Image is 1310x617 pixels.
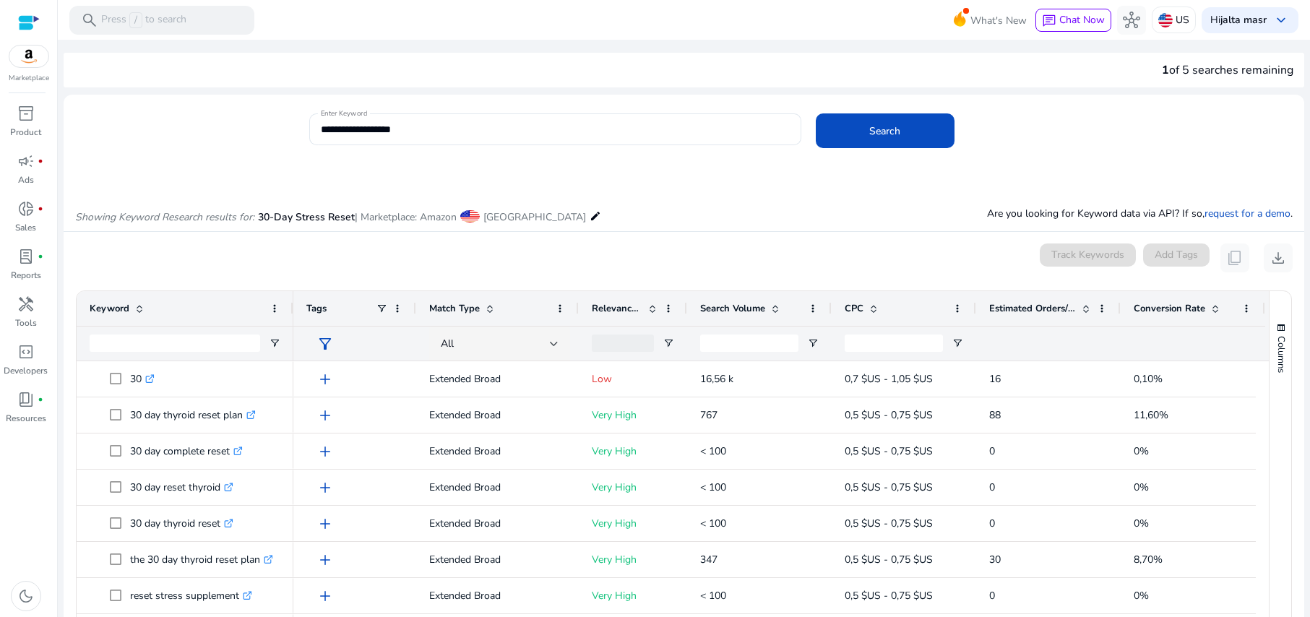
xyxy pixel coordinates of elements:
[429,400,566,430] p: Extended Broad
[1162,61,1293,79] div: of 5 searches remaining
[316,587,334,605] span: add
[316,479,334,496] span: add
[483,210,586,224] span: [GEOGRAPHIC_DATA]
[17,587,35,605] span: dark_mode
[17,343,35,361] span: code_blocks
[700,302,765,315] span: Search Volume
[90,302,129,315] span: Keyword
[441,337,454,350] span: All
[592,509,674,538] p: Very High
[989,553,1001,566] span: 30
[429,473,566,502] p: Extended Broad
[1158,13,1173,27] img: us.svg
[869,124,900,139] span: Search
[17,105,35,122] span: inventory_2
[1042,14,1056,28] span: chat
[989,444,995,458] span: 0
[316,551,334,569] span: add
[316,515,334,532] span: add
[1117,6,1146,35] button: hub
[1220,13,1267,27] b: jalta masr
[429,509,566,538] p: Extended Broad
[1270,249,1287,267] span: download
[1205,207,1290,220] a: request for a demo
[592,302,642,315] span: Relevance Score
[700,480,726,494] span: < 100
[1134,517,1149,530] span: 0%
[355,210,457,224] span: | Marketplace: Amazon
[845,302,863,315] span: CPC
[989,589,995,603] span: 0
[130,473,233,502] p: 30 day reset thyroid
[316,407,334,424] span: add
[807,337,819,349] button: Open Filter Menu
[700,553,718,566] span: 347
[321,108,367,118] mat-label: Enter Keyword
[592,473,674,502] p: Very High
[1134,589,1149,603] span: 0%
[4,364,48,377] p: Developers
[316,371,334,388] span: add
[1264,243,1293,272] button: download
[1035,9,1111,32] button: chatChat Now
[1134,302,1205,315] span: Conversion Rate
[1059,13,1105,27] span: Chat Now
[845,517,933,530] span: 0,5 $US - 0,75 $US
[258,210,355,224] span: 30-Day Stress Reset
[700,444,726,458] span: < 100
[38,158,43,164] span: fiber_manual_record
[17,295,35,313] span: handyman
[700,335,798,352] input: Search Volume Filter Input
[130,581,252,610] p: reset stress supplement
[845,335,943,352] input: CPC Filter Input
[15,221,36,234] p: Sales
[1134,553,1163,566] span: 8,70%
[1176,7,1189,33] p: US
[429,302,480,315] span: Match Type
[1134,408,1168,422] span: 11,60%
[845,480,933,494] span: 0,5 $US - 0,75 $US
[17,248,35,265] span: lab_profile
[989,480,995,494] span: 0
[306,302,327,315] span: Tags
[1275,336,1288,373] span: Columns
[592,581,674,610] p: Very High
[429,364,566,394] p: Extended Broad
[989,408,1001,422] span: 88
[130,400,256,430] p: 30 day thyroid reset plan
[10,126,41,139] p: Product
[700,372,733,386] span: 16,56 k
[81,12,98,29] span: search
[429,545,566,574] p: Extended Broad
[592,545,674,574] p: Very High
[1134,372,1163,386] span: 0,10%
[9,73,49,84] p: Marketplace
[590,207,601,225] mat-icon: edit
[11,269,41,282] p: Reports
[101,12,186,28] p: Press to search
[592,436,674,466] p: Very High
[952,337,963,349] button: Open Filter Menu
[15,316,37,329] p: Tools
[987,206,1293,221] p: Are you looking for Keyword data via API? If so, .
[989,302,1076,315] span: Estimated Orders/Month
[1210,15,1267,25] p: Hi
[316,335,334,353] span: filter_alt
[970,8,1027,33] span: What's New
[130,436,243,466] p: 30 day complete reset
[429,436,566,466] p: Extended Broad
[845,589,933,603] span: 0,5 $US - 0,75 $US
[269,337,280,349] button: Open Filter Menu
[38,397,43,402] span: fiber_manual_record
[90,335,260,352] input: Keyword Filter Input
[316,443,334,460] span: add
[38,254,43,259] span: fiber_manual_record
[592,364,674,394] p: Low
[700,589,726,603] span: < 100
[1123,12,1140,29] span: hub
[17,200,35,217] span: donut_small
[700,408,718,422] span: 767
[592,400,674,430] p: Very High
[989,372,1001,386] span: 16
[38,206,43,212] span: fiber_manual_record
